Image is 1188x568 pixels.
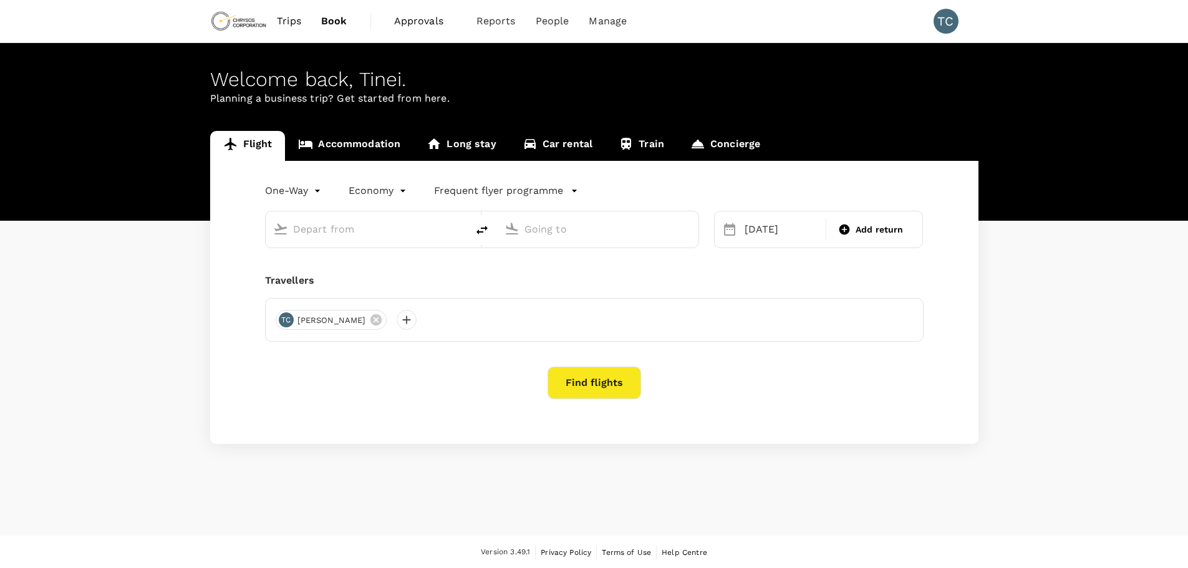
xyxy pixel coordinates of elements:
a: Terms of Use [602,546,651,559]
span: People [536,14,569,29]
a: Long stay [413,131,509,161]
a: Help Centre [662,546,707,559]
span: Privacy Policy [541,548,591,557]
a: Car rental [509,131,606,161]
span: Add return [856,223,904,236]
p: Frequent flyer programme [434,183,563,198]
div: [DATE] [740,217,823,242]
div: TC[PERSON_NAME] [276,310,387,330]
button: Open [458,228,461,230]
span: Book [321,14,347,29]
img: Chrysos Corporation [210,7,268,35]
a: Privacy Policy [541,546,591,559]
p: Planning a business trip? Get started from here. [210,91,978,106]
div: Travellers [265,273,924,288]
div: Welcome back , Tinei . [210,68,978,91]
span: Help Centre [662,548,707,557]
a: Flight [210,131,286,161]
div: One-Way [265,181,324,201]
button: Frequent flyer programme [434,183,578,198]
button: Open [690,228,692,230]
div: TC [279,312,294,327]
span: Reports [476,14,516,29]
a: Concierge [677,131,773,161]
a: Train [606,131,677,161]
div: TC [934,9,959,34]
button: Find flights [548,367,641,399]
a: Accommodation [285,131,413,161]
span: Trips [277,14,301,29]
input: Depart from [293,219,441,239]
input: Going to [524,219,672,239]
button: delete [467,215,497,245]
span: Approvals [394,14,456,29]
span: Manage [589,14,627,29]
span: Version 3.49.1 [481,546,530,559]
span: [PERSON_NAME] [290,314,374,327]
span: Terms of Use [602,548,651,557]
div: Economy [349,181,409,201]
